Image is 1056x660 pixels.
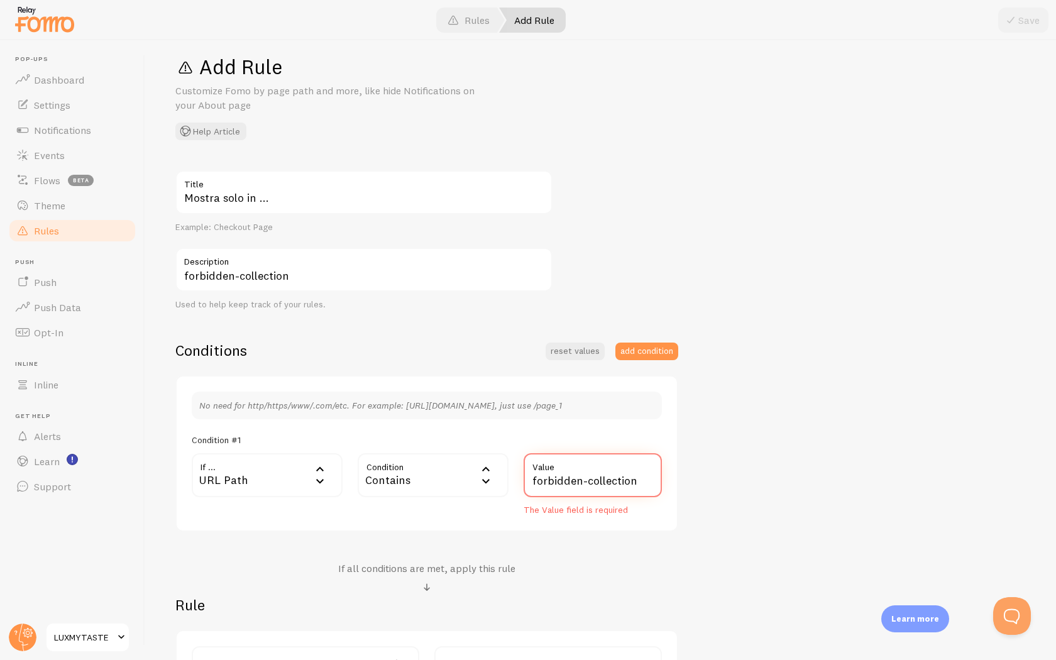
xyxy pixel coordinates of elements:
[175,595,678,615] h2: Rule
[34,74,84,86] span: Dashboard
[67,454,78,465] svg: <p>Watch New Feature Tutorials!</p>
[34,99,70,111] span: Settings
[15,360,137,368] span: Inline
[175,123,246,140] button: Help Article
[891,613,939,625] p: Learn more
[15,412,137,421] span: Get Help
[34,430,61,443] span: Alerts
[15,258,137,267] span: Push
[68,175,94,186] span: beta
[13,3,76,35] img: fomo-relay-logo-orange.svg
[34,199,65,212] span: Theme
[34,480,71,493] span: Support
[175,341,247,360] h2: Conditions
[8,270,137,295] a: Push
[175,84,477,113] p: Customize Fomo by page path and more, like hide Notifications on your About page
[993,597,1031,635] iframe: Help Scout Beacon - Open
[34,378,58,391] span: Inline
[881,605,949,632] div: Learn more
[8,168,137,193] a: Flows beta
[45,622,130,652] a: LUXMYTASTE
[8,143,137,168] a: Events
[34,124,91,136] span: Notifications
[54,630,114,645] span: LUXMYTASTE
[8,449,137,474] a: Learn
[338,562,515,575] h4: If all conditions are met, apply this rule
[192,453,343,497] div: URL Path
[8,67,137,92] a: Dashboard
[358,453,509,497] div: Contains
[34,301,81,314] span: Push Data
[546,343,605,360] button: reset values
[8,474,137,499] a: Support
[15,55,137,63] span: Pop-ups
[524,453,662,475] label: Value
[524,505,662,516] div: The Value field is required
[175,299,553,311] div: Used to help keep track of your rules.
[34,276,57,289] span: Push
[199,399,654,412] p: No need for http/https/www/.com/etc. For example: [URL][DOMAIN_NAME], just use /page_1
[8,92,137,118] a: Settings
[34,224,59,237] span: Rules
[8,372,137,397] a: Inline
[175,248,553,269] label: Description
[8,218,137,243] a: Rules
[175,222,553,233] div: Example: Checkout Page
[8,320,137,345] a: Opt-In
[34,326,63,339] span: Opt-In
[34,174,60,187] span: Flows
[8,424,137,449] a: Alerts
[8,193,137,218] a: Theme
[8,295,137,320] a: Push Data
[175,54,1026,80] h1: Add Rule
[192,434,241,446] h5: Condition #1
[8,118,137,143] a: Notifications
[34,455,60,468] span: Learn
[34,149,65,162] span: Events
[615,343,678,360] button: add condition
[175,170,553,192] label: Title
